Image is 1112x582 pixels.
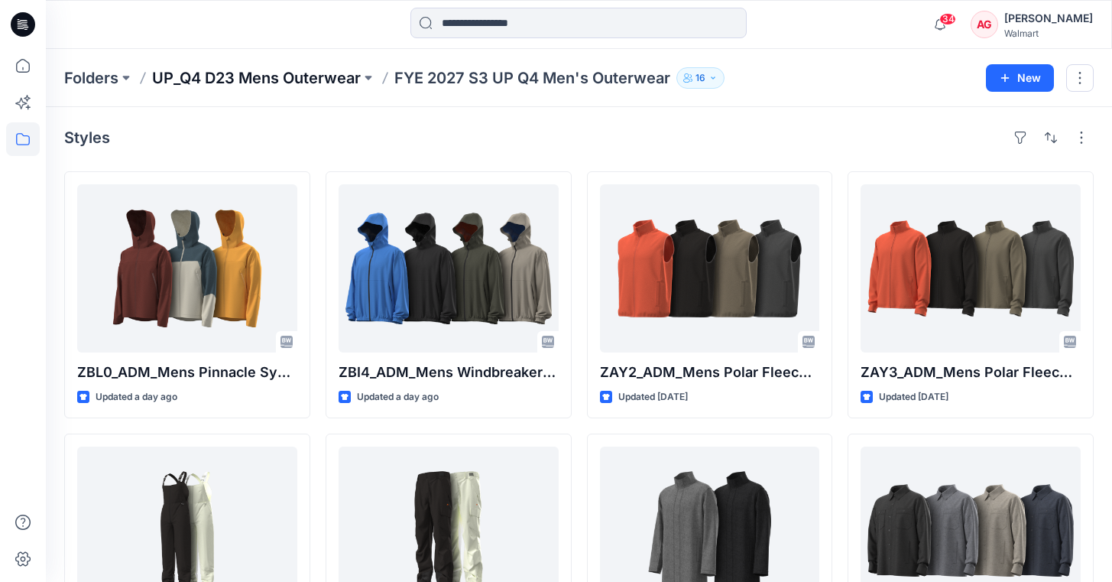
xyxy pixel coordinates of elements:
[1004,9,1093,28] div: [PERSON_NAME]
[339,362,559,383] p: ZBI4_ADM_Mens Windbreaker Jacket
[695,70,705,86] p: 16
[986,64,1054,92] button: New
[339,184,559,353] a: ZBI4_ADM_Mens Windbreaker Jacket
[971,11,998,38] div: AG
[879,389,948,405] p: Updated [DATE]
[357,389,439,405] p: Updated a day ago
[861,184,1081,353] a: ZAY3_ADM_Mens Polar Fleece Vest
[64,67,118,89] a: Folders
[77,362,297,383] p: ZBL0_ADM_Mens Pinnacle System Shell
[96,389,177,405] p: Updated a day ago
[1004,28,1093,39] div: Walmart
[600,184,820,353] a: ZAY2_ADM_Mens Polar Fleece Vest
[676,67,725,89] button: 16
[600,362,820,383] p: ZAY2_ADM_Mens Polar Fleece Vest
[394,67,670,89] p: FYE 2027 S3 UP Q4 Men's Outerwear
[618,389,688,405] p: Updated [DATE]
[861,362,1081,383] p: ZAY3_ADM_Mens Polar Fleece Vest
[77,184,297,353] a: ZBL0_ADM_Mens Pinnacle System Shell
[64,128,110,147] h4: Styles
[939,13,956,25] span: 34
[152,67,361,89] a: UP_Q4 D23 Mens Outerwear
